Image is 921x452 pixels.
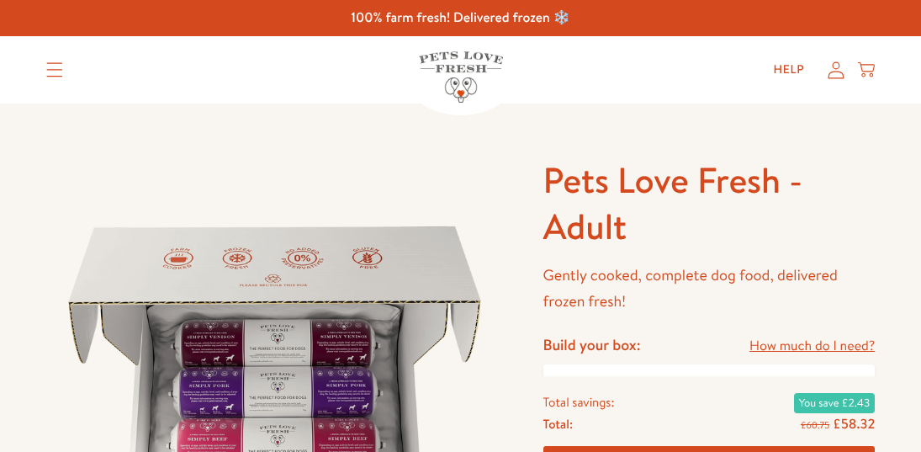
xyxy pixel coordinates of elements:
[543,413,573,435] span: Total:
[543,335,641,354] h4: Build your box:
[760,53,818,87] a: Help
[543,263,876,314] p: Gently cooked, complete dog food, delivered frozen fresh!
[543,157,876,249] h1: Pets Love Fresh - Adult
[801,418,829,432] s: £60.75
[33,49,77,91] summary: Translation missing: en.sections.header.menu
[749,335,875,358] a: How much do I need?
[833,415,875,433] span: £58.32
[794,393,875,413] span: You save £2.43
[543,391,615,413] span: Total savings:
[419,51,503,103] img: Pets Love Fresh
